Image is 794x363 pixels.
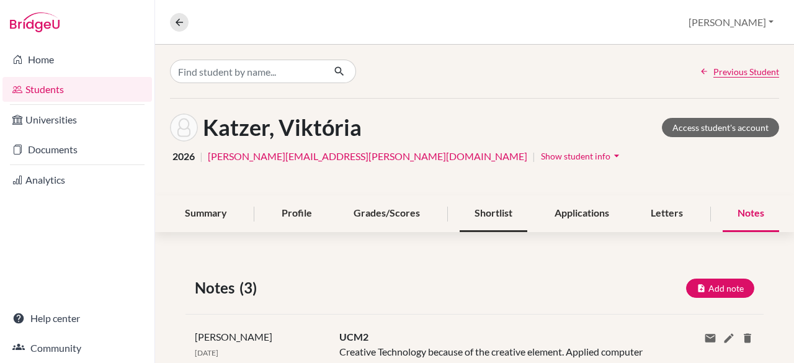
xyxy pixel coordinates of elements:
span: Previous Student [713,65,779,78]
a: Home [2,47,152,72]
span: [PERSON_NAME] [195,331,272,343]
span: | [532,149,535,164]
a: Access student's account [662,118,779,137]
button: Show student infoarrow_drop_down [540,146,623,166]
img: Viktória Katzer's avatar [170,114,198,141]
span: UCM2 [339,331,368,343]
a: [PERSON_NAME][EMAIL_ADDRESS][PERSON_NAME][DOMAIN_NAME] [208,149,527,164]
a: Analytics [2,168,152,192]
a: Help center [2,306,152,331]
span: Notes [195,277,239,299]
a: Previous Student [700,65,779,78]
a: Documents [2,137,152,162]
div: Applications [540,195,624,232]
img: Bridge-U [10,12,60,32]
span: 2026 [172,149,195,164]
button: [PERSON_NAME] [683,11,779,34]
span: (3) [239,277,262,299]
div: Profile [267,195,327,232]
h1: Katzer, Viktória [203,114,362,141]
div: Summary [170,195,242,232]
a: Community [2,336,152,361]
span: | [200,149,203,164]
input: Find student by name... [170,60,324,83]
span: Show student info [541,151,610,161]
div: Shortlist [460,195,527,232]
div: Grades/Scores [339,195,435,232]
a: Universities [2,107,152,132]
i: arrow_drop_down [610,150,623,162]
div: Letters [636,195,698,232]
button: Add note [686,279,754,298]
div: Notes [723,195,779,232]
a: Students [2,77,152,102]
span: [DATE] [195,348,218,357]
